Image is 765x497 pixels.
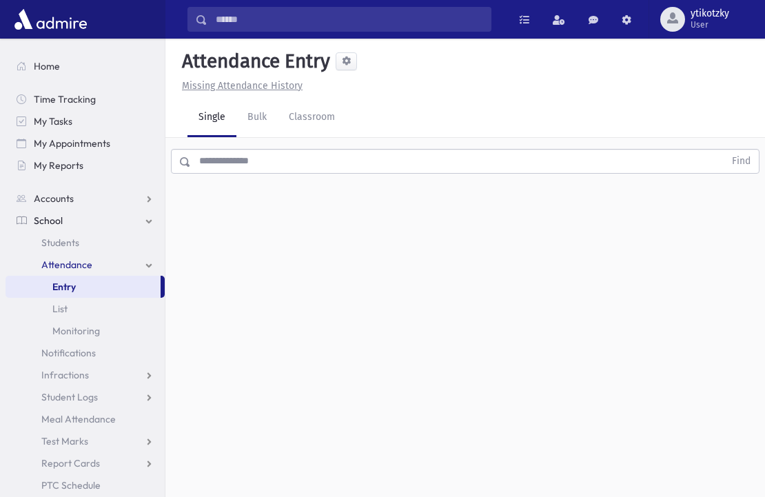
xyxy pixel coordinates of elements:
a: Student Logs [6,386,165,408]
a: Classroom [278,99,346,137]
a: Bulk [236,99,278,137]
span: Meal Attendance [41,413,116,425]
a: Report Cards [6,452,165,474]
a: Notifications [6,342,165,364]
h5: Attendance Entry [176,50,330,73]
a: Missing Attendance History [176,80,303,92]
a: Home [6,55,165,77]
a: Meal Attendance [6,408,165,430]
span: PTC Schedule [41,479,101,491]
a: Single [187,99,236,137]
input: Search [207,7,491,32]
a: Test Marks [6,430,165,452]
span: Notifications [41,347,96,359]
span: Students [41,236,79,249]
a: Attendance [6,254,165,276]
span: ytikotzky [691,8,729,19]
span: Entry [52,281,76,293]
a: School [6,210,165,232]
a: Monitoring [6,320,165,342]
span: Infractions [41,369,89,381]
span: My Tasks [34,115,72,128]
a: Students [6,232,165,254]
span: School [34,214,63,227]
span: My Appointments [34,137,110,150]
span: User [691,19,729,30]
a: My Tasks [6,110,165,132]
a: PTC Schedule [6,474,165,496]
a: My Appointments [6,132,165,154]
a: Accounts [6,187,165,210]
span: Home [34,60,60,72]
span: Monitoring [52,325,100,337]
img: AdmirePro [11,6,90,33]
span: Attendance [41,258,92,271]
span: Test Marks [41,435,88,447]
a: Time Tracking [6,88,165,110]
a: List [6,298,165,320]
a: My Reports [6,154,165,176]
span: List [52,303,68,315]
span: Accounts [34,192,74,205]
span: Report Cards [41,457,100,469]
u: Missing Attendance History [182,80,303,92]
button: Find [724,150,759,173]
a: Infractions [6,364,165,386]
span: Time Tracking [34,93,96,105]
a: Entry [6,276,161,298]
span: Student Logs [41,391,98,403]
span: My Reports [34,159,83,172]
